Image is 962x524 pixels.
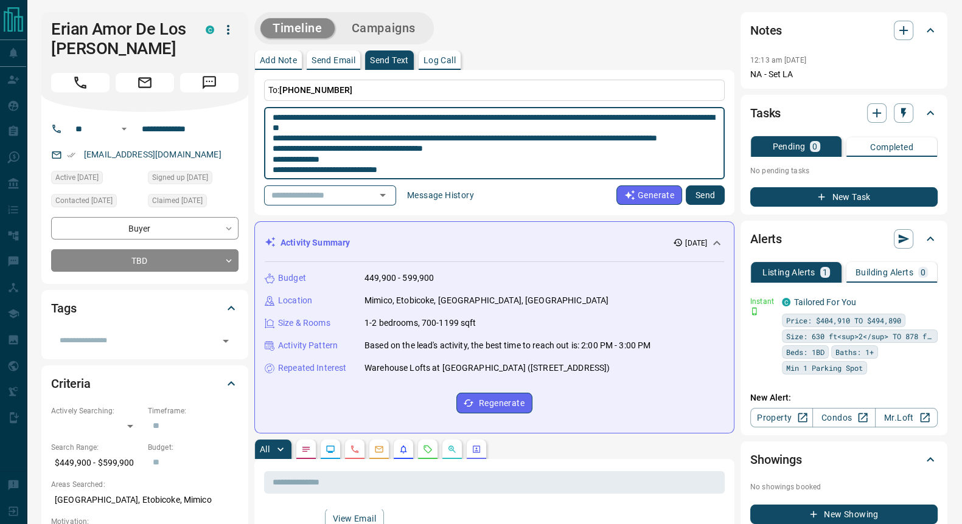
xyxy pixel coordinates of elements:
[786,330,933,342] span: Size: 630 ft<sup>2</sup> TO 878 ft<sup>2</sup>
[51,374,91,393] h2: Criteria
[750,21,782,40] h2: Notes
[772,142,805,151] p: Pending
[148,171,239,188] div: Thu Jun 12 2025
[152,195,203,207] span: Claimed [DATE]
[364,317,476,329] p: 1-2 bedrooms, 700-1199 sqft
[750,16,938,45] div: Notes
[350,444,360,454] svg: Calls
[786,362,863,374] span: Min 1 Parking Spot
[794,297,856,307] a: Tailored For You
[812,408,875,427] a: Condos
[278,272,306,284] p: Budget
[51,217,239,240] div: Buyer
[51,405,142,416] p: Actively Searching:
[51,479,239,490] p: Areas Searched:
[364,339,650,352] p: Based on the lead's activity, the best time to reach out is: 2:00 PM - 3:00 PM
[279,85,352,95] span: [PHONE_NUMBER]
[686,185,725,205] button: Send
[51,490,239,510] p: [GEOGRAPHIC_DATA], Etobicoke, Mimico
[750,162,938,180] p: No pending tasks
[278,294,312,307] p: Location
[856,268,913,277] p: Building Alerts
[782,298,790,306] div: condos.ca
[823,268,828,277] p: 1
[51,249,239,272] div: TBD
[472,444,481,454] svg: Agent Actions
[750,187,938,207] button: New Task
[762,268,815,277] p: Listing Alerts
[51,73,110,92] span: Call
[51,369,239,398] div: Criteria
[685,238,707,249] p: [DATE]
[786,346,824,358] span: Beds: 1BD
[116,73,174,92] span: Email
[750,307,759,315] svg: Push Notification Only
[750,229,782,249] h2: Alerts
[400,185,481,205] button: Message History
[51,453,142,473] p: $449,900 - $599,900
[750,481,938,492] p: No showings booked
[750,505,938,524] button: New Showing
[301,444,311,454] svg: Notes
[340,18,428,38] button: Campaigns
[278,339,338,352] p: Activity Pattern
[750,450,802,469] h2: Showings
[51,294,239,323] div: Tags
[750,98,938,128] div: Tasks
[148,194,239,211] div: Fri Jun 13 2025
[456,393,532,413] button: Regenerate
[260,445,270,453] p: All
[374,187,391,204] button: Open
[750,408,813,427] a: Property
[750,445,938,474] div: Showings
[875,408,938,427] a: Mr.Loft
[750,56,806,64] p: 12:13 am [DATE]
[265,232,724,254] div: Activity Summary[DATE]
[399,444,408,454] svg: Listing Alerts
[217,333,234,350] button: Open
[67,151,75,159] svg: Email Verified
[750,68,938,81] p: NA - Set LA
[364,294,608,307] p: Mimico, Etobicoke, [GEOGRAPHIC_DATA], [GEOGRAPHIC_DATA]
[51,19,187,58] h1: Erian Amor De Los [PERSON_NAME]
[312,56,355,64] p: Send Email
[364,362,610,374] p: Warehouse Lofts at [GEOGRAPHIC_DATA] ([STREET_ADDRESS])
[51,194,142,211] div: Fri Jun 13 2025
[423,56,456,64] p: Log Call
[374,444,384,454] svg: Emails
[423,444,433,454] svg: Requests
[278,362,346,374] p: Repeated Interest
[786,314,901,326] span: Price: $404,910 TO $494,890
[51,442,142,453] p: Search Range:
[278,317,330,329] p: Size & Rooms
[750,103,781,123] h2: Tasks
[148,442,239,453] p: Budget:
[55,171,99,184] span: Active [DATE]
[180,73,239,92] span: Message
[148,405,239,416] p: Timeframe:
[870,143,913,151] p: Completed
[281,236,350,249] p: Activity Summary
[616,185,682,205] button: Generate
[750,296,775,307] p: Instant
[260,56,297,64] p: Add Note
[921,268,925,277] p: 0
[260,18,335,38] button: Timeline
[152,171,208,184] span: Signed up [DATE]
[51,171,142,188] div: Thu Jun 12 2025
[812,142,817,151] p: 0
[51,298,76,318] h2: Tags
[835,346,874,358] span: Baths: 1+
[55,195,113,207] span: Contacted [DATE]
[326,444,335,454] svg: Lead Browsing Activity
[364,272,434,284] p: 449,900 - 599,900
[750,224,938,253] div: Alerts
[206,26,214,34] div: condos.ca
[117,122,131,136] button: Open
[370,56,409,64] p: Send Text
[447,444,457,454] svg: Opportunities
[264,80,725,101] p: To:
[750,391,938,404] p: New Alert:
[84,150,221,159] a: [EMAIL_ADDRESS][DOMAIN_NAME]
